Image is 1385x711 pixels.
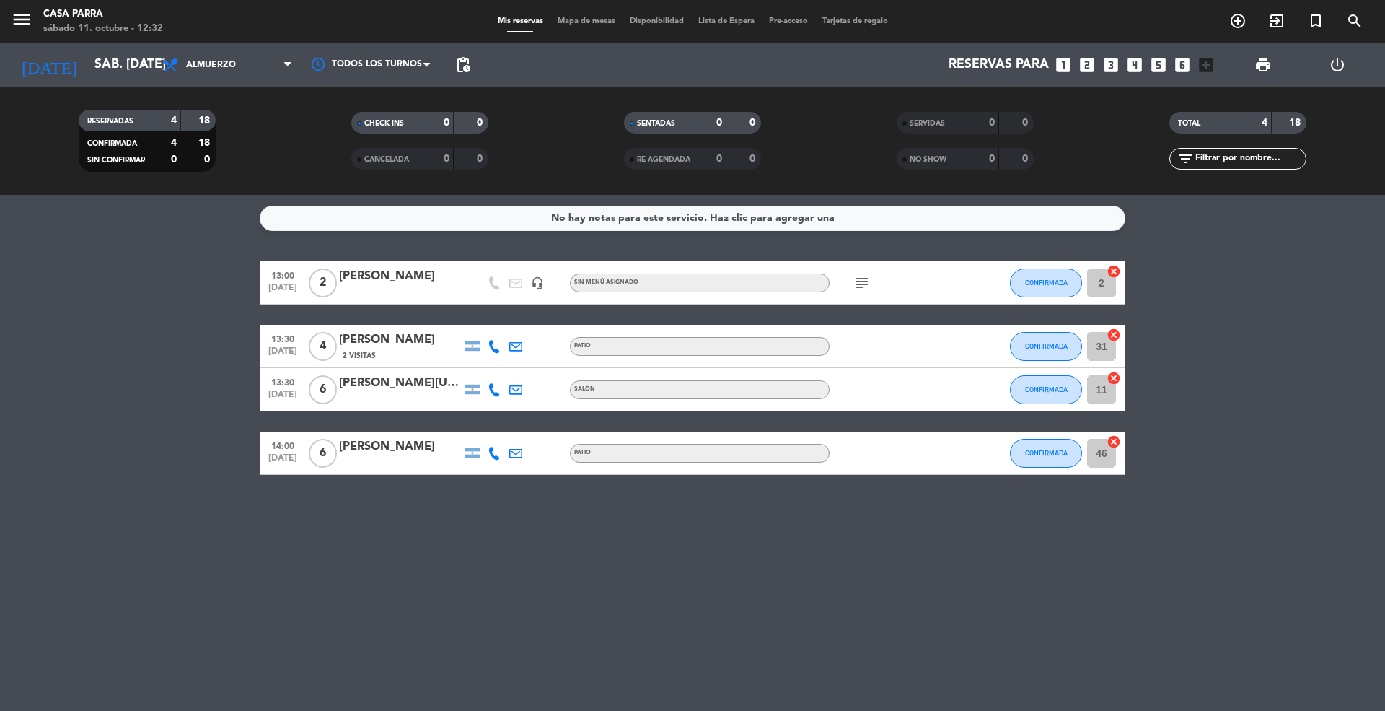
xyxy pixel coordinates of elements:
[11,49,87,81] i: [DATE]
[1177,150,1194,167] i: filter_list
[531,276,544,289] i: headset_mic
[1125,56,1144,74] i: looks_4
[491,17,550,25] span: Mis reservas
[574,279,638,285] span: Sin menú asignado
[1025,385,1068,393] span: CONFIRMADA
[1329,56,1346,74] i: power_settings_new
[1010,332,1082,361] button: CONFIRMADA
[265,283,301,300] span: [DATE]
[11,9,32,30] i: menu
[853,274,871,292] i: subject
[574,343,591,349] span: PATIO
[1268,12,1285,30] i: exit_to_app
[637,120,675,127] span: SENTADAS
[1262,118,1267,128] strong: 4
[550,17,623,25] span: Mapa de mesas
[339,437,462,456] div: [PERSON_NAME]
[949,58,1049,72] span: Reservas para
[171,154,177,165] strong: 0
[444,118,449,128] strong: 0
[1022,154,1031,164] strong: 0
[265,390,301,406] span: [DATE]
[444,154,449,164] strong: 0
[691,17,762,25] span: Lista de Espera
[1054,56,1073,74] i: looks_one
[309,375,337,404] span: 6
[265,330,301,346] span: 13:30
[11,9,32,35] button: menu
[309,269,337,297] span: 2
[43,7,163,22] div: Casa Parra
[1194,151,1306,167] input: Filtrar por nombre...
[43,22,163,36] div: sábado 11. octubre - 12:32
[1107,371,1121,385] i: cancel
[1254,56,1272,74] span: print
[1289,118,1303,128] strong: 18
[265,373,301,390] span: 13:30
[749,118,758,128] strong: 0
[1107,435,1121,449] i: cancel
[309,439,337,468] span: 6
[1107,328,1121,342] i: cancel
[910,120,945,127] span: SERVIDAS
[339,331,462,349] div: [PERSON_NAME]
[1010,439,1082,468] button: CONFIRMADA
[1149,56,1168,74] i: looks_5
[1346,12,1363,30] i: search
[1229,12,1246,30] i: add_circle_outline
[364,120,404,127] span: CHECK INS
[623,17,691,25] span: Disponibilidad
[87,157,145,164] span: SIN CONFIRMAR
[265,437,301,453] span: 14:00
[1078,56,1096,74] i: looks_two
[265,346,301,363] span: [DATE]
[454,56,472,74] span: pending_actions
[1197,56,1215,74] i: add_box
[1107,264,1121,279] i: cancel
[171,115,177,126] strong: 4
[309,332,337,361] span: 4
[1102,56,1120,74] i: looks_3
[186,60,236,70] span: Almuerzo
[749,154,758,164] strong: 0
[134,56,151,74] i: arrow_drop_down
[343,350,376,362] span: 2 Visitas
[87,140,137,147] span: CONFIRMADA
[265,266,301,283] span: 13:00
[1025,279,1068,287] span: CONFIRMADA
[339,267,462,286] div: [PERSON_NAME]
[1178,120,1200,127] span: TOTAL
[716,154,722,164] strong: 0
[198,138,213,148] strong: 18
[574,450,591,455] span: PATIO
[574,386,595,392] span: SALÓN
[1022,118,1031,128] strong: 0
[1173,56,1192,74] i: looks_6
[339,374,462,393] div: [PERSON_NAME][US_STATE]
[171,138,177,148] strong: 4
[1307,12,1324,30] i: turned_in_not
[364,156,409,163] span: CANCELADA
[551,210,835,227] div: No hay notas para este servicio. Haz clic para agregar una
[477,154,485,164] strong: 0
[637,156,690,163] span: RE AGENDADA
[1010,269,1082,297] button: CONFIRMADA
[989,154,995,164] strong: 0
[87,118,133,125] span: RESERVADAS
[762,17,815,25] span: Pre-acceso
[716,118,722,128] strong: 0
[204,154,213,165] strong: 0
[265,453,301,470] span: [DATE]
[477,118,485,128] strong: 0
[1025,342,1068,350] span: CONFIRMADA
[198,115,213,126] strong: 18
[1010,375,1082,404] button: CONFIRMADA
[1300,43,1374,87] div: LOG OUT
[989,118,995,128] strong: 0
[815,17,895,25] span: Tarjetas de regalo
[1025,449,1068,457] span: CONFIRMADA
[910,156,946,163] span: NO SHOW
